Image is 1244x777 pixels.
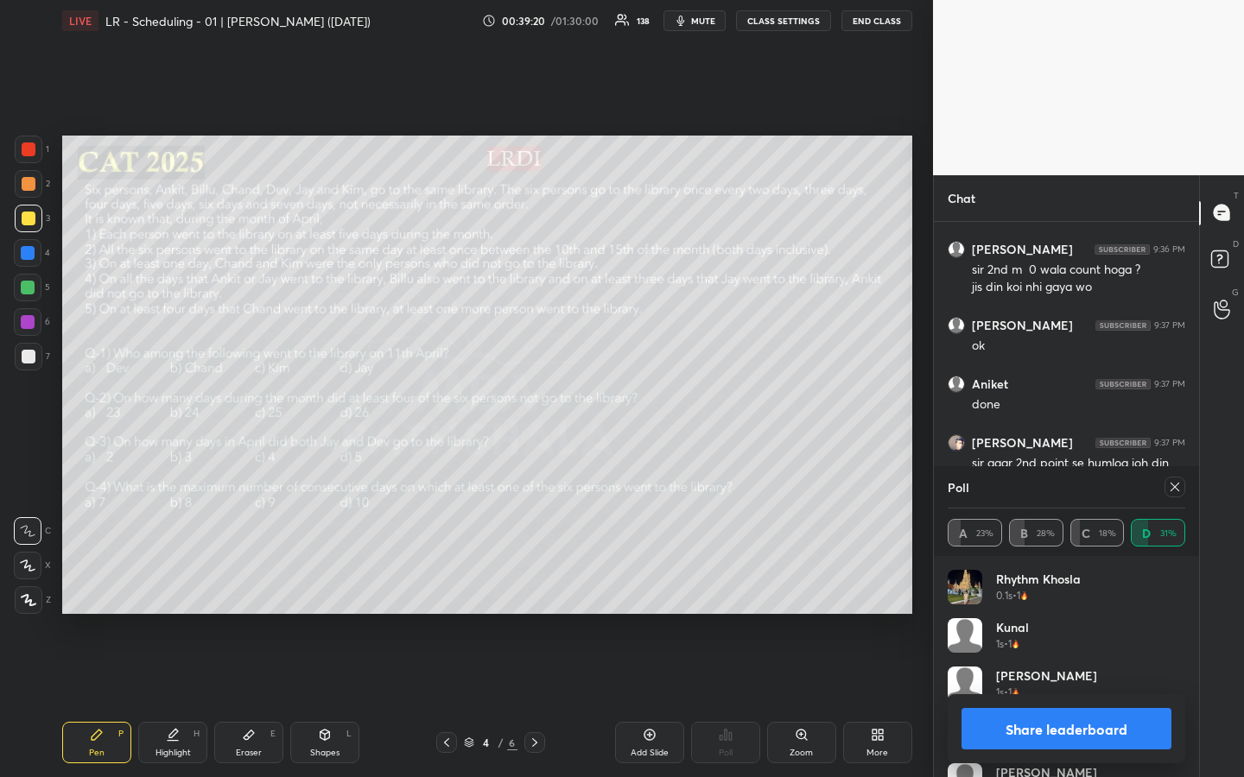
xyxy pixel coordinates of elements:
[62,10,98,31] div: LIVE
[1095,320,1151,331] img: 4P8fHbbgJtejmAAAAAElFTkSuQmCC
[972,455,1185,519] div: sir agar 2nd point se humlog joh din sab aye hai vaha se back track karke sabke dates pata chla j...
[663,10,726,31] button: mute
[478,737,495,748] div: 4
[1095,244,1150,255] img: 4P8fHbbgJtejmAAAAAElFTkSuQmCC
[1234,189,1239,202] p: T
[996,570,1081,588] h4: Rhythm Khosla
[1017,588,1020,603] h5: 1
[310,749,340,757] div: Shapes
[996,618,1029,636] h4: Kunal
[507,735,517,750] div: 6
[934,175,989,221] p: Chat
[1008,636,1012,652] h5: 1
[996,666,1097,685] h4: [PERSON_NAME]
[934,222,1199,647] div: grid
[1154,379,1185,389] div: 9:37 PM
[1012,588,1017,603] h5: •
[1233,237,1239,250] p: D
[736,10,831,31] button: CLASS SETTINGS
[14,552,51,579] div: X
[949,376,964,392] img: default.png
[15,136,49,163] div: 1
[155,749,191,757] div: Highlight
[972,396,1185,414] div: done
[15,586,51,614] div: Z
[972,338,1185,355] div: ok
[1154,320,1185,331] div: 9:37 PM
[949,242,964,257] img: default.png
[118,730,124,738] div: P
[948,570,1185,777] div: grid
[1012,688,1019,697] img: streak-poll-icon.44701ccd.svg
[972,242,1073,257] h6: [PERSON_NAME]
[1020,591,1028,600] img: streak-poll-icon.44701ccd.svg
[972,262,1185,279] div: sir 2nd m 0 wala count hoga ?
[866,749,888,757] div: More
[631,749,669,757] div: Add Slide
[1004,636,1008,652] h5: •
[14,308,50,336] div: 6
[498,737,504,748] div: /
[972,279,1185,296] div: jis din koi nhi gaya wo
[1154,438,1185,448] div: 9:37 PM
[1232,286,1239,299] p: G
[14,274,50,301] div: 5
[948,570,982,604] img: thumbnail.jpg
[691,15,715,27] span: mute
[89,749,105,757] div: Pen
[194,730,200,738] div: H
[948,618,982,653] img: default.png
[15,205,50,232] div: 3
[996,685,1004,700] h5: 1s
[105,13,371,29] h4: LR - Scheduling - 01 | [PERSON_NAME] ([DATE])
[15,170,50,198] div: 2
[14,239,50,267] div: 4
[972,376,1008,392] h6: Aniket
[236,749,262,757] div: Eraser
[1008,685,1012,700] h5: 1
[1095,438,1151,448] img: 4P8fHbbgJtejmAAAAAElFTkSuQmCC
[996,636,1004,652] h5: 1s
[972,435,1073,451] h6: [PERSON_NAME]
[15,343,50,370] div: 7
[948,478,969,496] h4: Poll
[14,517,51,545] div: C
[996,588,1012,603] h5: 0.1s
[1004,685,1008,700] h5: •
[949,318,964,333] img: default.png
[972,318,1073,333] h6: [PERSON_NAME]
[841,10,912,31] button: END CLASS
[1095,379,1151,389] img: 4P8fHbbgJtejmAAAAAElFTkSuQmCC
[949,435,964,451] img: thumbnail.jpg
[1153,244,1185,255] div: 9:36 PM
[1012,640,1019,648] img: streak-poll-icon.44701ccd.svg
[790,749,813,757] div: Zoom
[346,730,352,738] div: L
[270,730,276,738] div: E
[948,666,982,701] img: default.png
[637,16,650,25] div: 138
[962,708,1171,749] button: Share leaderboard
